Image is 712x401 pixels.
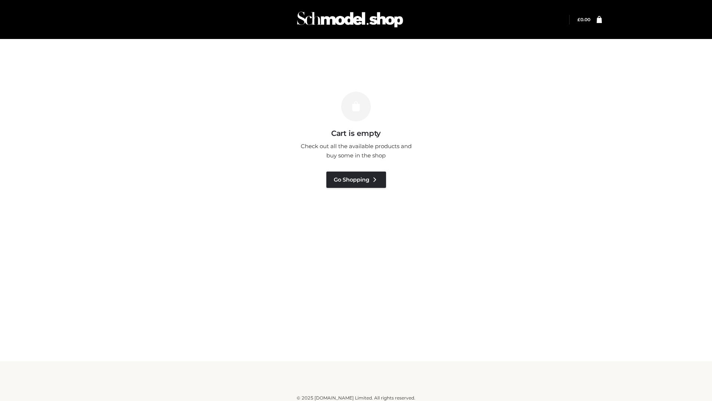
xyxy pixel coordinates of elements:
[577,17,590,22] bdi: 0.00
[577,17,580,22] span: £
[294,5,406,34] img: Schmodel Admin 964
[326,172,386,188] a: Go Shopping
[297,141,415,160] p: Check out all the available products and buy some in the shop
[577,17,590,22] a: £0.00
[127,129,585,138] h3: Cart is empty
